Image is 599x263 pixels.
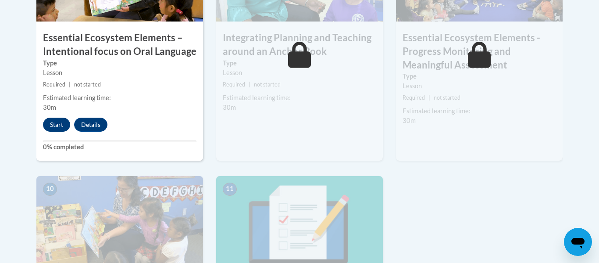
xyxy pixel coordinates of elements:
span: | [428,94,430,101]
div: Lesson [223,68,376,78]
span: 30m [223,104,236,111]
span: Required [223,81,245,88]
div: Lesson [403,81,556,91]
h3: Essential Ecosystem Elements – Intentional focus on Oral Language [36,31,203,58]
span: not started [74,81,101,88]
h3: Essential Ecosystem Elements - Progress Monitoring and Meaningful Assessment [396,31,563,72]
span: not started [434,94,460,101]
div: Lesson [43,68,196,78]
span: 10 [43,183,57,196]
span: | [69,81,71,88]
label: 0% completed [43,142,196,152]
label: Type [403,72,556,81]
span: 11 [223,183,237,196]
span: 30m [43,104,56,111]
h3: Integrating Planning and Teaching around an Anchor Book [216,31,383,58]
span: | [249,81,250,88]
iframe: Button to launch messaging window [564,228,592,256]
label: Type [43,58,196,68]
div: Estimated learning time: [223,93,376,103]
label: Type [223,58,376,68]
button: Details [74,118,107,132]
span: Required [43,81,65,88]
div: Estimated learning time: [43,93,196,103]
button: Start [43,118,70,132]
span: Required [403,94,425,101]
span: not started [254,81,281,88]
span: 30m [403,117,416,124]
div: Estimated learning time: [403,106,556,116]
